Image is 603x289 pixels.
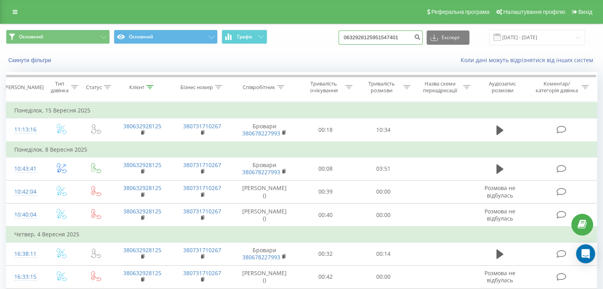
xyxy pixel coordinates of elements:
div: Назва схеми переадресації [419,80,461,94]
div: Аудіозапис розмови [479,80,526,94]
td: 00:32 [297,242,354,265]
a: 380678227993 [242,129,280,137]
td: 00:00 [354,265,412,288]
td: 00:00 [354,203,412,227]
td: 00:08 [297,157,354,180]
span: Розмова не відбулась [484,184,515,199]
button: Основний [114,30,218,44]
span: Розмова не відбулась [484,269,515,284]
a: 380731710267 [183,184,221,192]
td: 00:40 [297,203,354,227]
a: 380632928125 [123,269,161,277]
a: 380731710267 [183,246,221,254]
span: Вихід [578,9,592,15]
a: 380731710267 [183,207,221,215]
td: Бровари [232,118,297,142]
div: 10:42:04 [14,184,35,200]
button: Скинути фільтри [6,57,55,64]
td: 00:14 [354,242,412,265]
div: Співробітник [243,84,275,91]
div: Бізнес номер [180,84,213,91]
a: 380731710267 [183,122,221,130]
div: Тривалість очікування [304,80,344,94]
a: Коли дані можуть відрізнятися вiд інших систем [461,56,597,64]
td: 00:42 [297,265,354,288]
td: 00:00 [354,180,412,203]
td: Бровари [232,157,297,180]
td: 00:18 [297,118,354,142]
td: 03:51 [354,157,412,180]
td: 10:34 [354,118,412,142]
a: 380731710267 [183,269,221,277]
div: 11:13:16 [14,122,35,137]
span: Налаштування профілю [503,9,565,15]
span: Основний [19,34,43,40]
div: 16:38:11 [14,246,35,262]
button: Основний [6,30,110,44]
td: [PERSON_NAME] () [232,265,297,288]
td: Четвер, 4 Вересня 2025 [6,226,597,242]
button: Графік [222,30,267,44]
a: 380632928125 [123,122,161,130]
span: Розмова не відбулась [484,207,515,222]
a: 380632928125 [123,184,161,192]
a: 380678227993 [242,168,280,176]
div: Статус [86,84,102,91]
div: Тип дзвінка [50,80,69,94]
a: 380731710267 [183,161,221,169]
div: 16:33:15 [14,269,35,285]
td: [PERSON_NAME] () [232,203,297,227]
a: 380632928125 [123,246,161,254]
a: 380632928125 [123,161,161,169]
a: 380632928125 [123,207,161,215]
input: Пошук за номером [339,30,423,45]
div: Клієнт [129,84,144,91]
div: 10:43:41 [14,161,35,177]
div: Тривалість розмови [362,80,401,94]
span: Реферальна програма [431,9,490,15]
td: [PERSON_NAME] () [232,180,297,203]
td: Понеділок, 15 Вересня 2025 [6,103,597,118]
a: 380678227993 [242,253,280,261]
div: Коментар/категорія дзвінка [533,80,580,94]
span: Графік [237,34,253,40]
td: 00:39 [297,180,354,203]
div: 10:40:04 [14,207,35,222]
td: Понеділок, 8 Вересня 2025 [6,142,597,158]
button: Експорт [427,30,469,45]
td: Бровари [232,242,297,265]
div: [PERSON_NAME] [4,84,44,91]
div: Open Intercom Messenger [576,244,595,263]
